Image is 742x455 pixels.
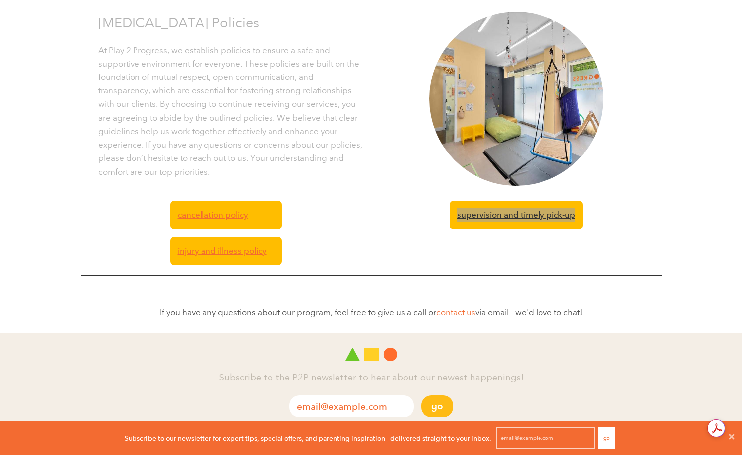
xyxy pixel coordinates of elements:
p: [MEDICAL_DATA] Policies [98,12,364,33]
span: Supervision and timely pick-up [457,208,575,222]
h4: Subscribe to the P2P newsletter to hear about our newest happenings! [78,372,664,386]
input: email@example.com [496,427,595,449]
span: injury and illness policy [178,244,267,258]
a: injury and illness policy [170,237,282,265]
a: Cancellation Policy [170,201,282,229]
a: Supervision and timely pick-up [450,201,583,229]
p: At Play 2 Progress, we establish policies to ensure a safe and supportive environment for everyon... [98,44,364,179]
p: Subscribe to our newsletter for expert tips, special offers, and parenting inspiration - delivere... [125,433,491,444]
a: contact us [436,307,475,318]
img: Play 2 Progress logo [345,348,397,361]
button: Go [598,427,615,449]
span: Cancellation Policy [178,208,248,222]
input: email@example.com [289,395,414,417]
button: Go [421,395,453,417]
